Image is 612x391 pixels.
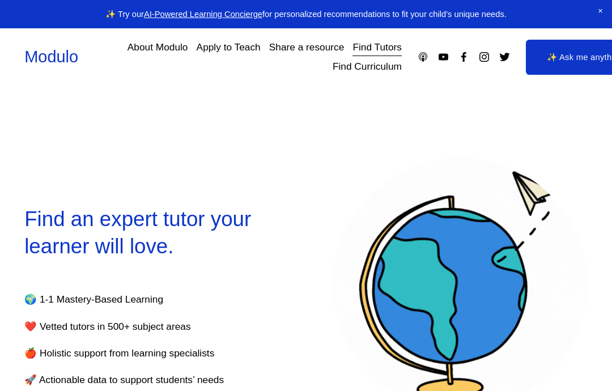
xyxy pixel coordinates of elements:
[144,10,262,19] a: AI-Powered Learning Concierge
[478,51,490,63] a: Instagram
[437,51,449,63] a: YouTube
[417,51,429,63] a: Apple Podcasts
[333,57,402,77] a: Find Curriculum
[24,345,256,362] p: 🍎 Holistic support from learning specialists
[352,37,401,57] a: Find Tutors
[127,37,188,57] a: About Modulo
[197,37,261,57] a: Apply to Teach
[24,206,279,260] h2: Find an expert tutor your learner will love.
[458,51,470,63] a: Facebook
[269,37,345,57] a: Share a resource
[24,371,256,389] p: 🚀 Actionable data to support students’ needs
[24,48,78,66] a: Modulo
[24,318,256,335] p: ❤️ Vetted tutors in 500+ subject areas
[499,51,511,63] a: Twitter
[24,291,256,308] p: 🌍 1-1 Mastery-Based Learning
